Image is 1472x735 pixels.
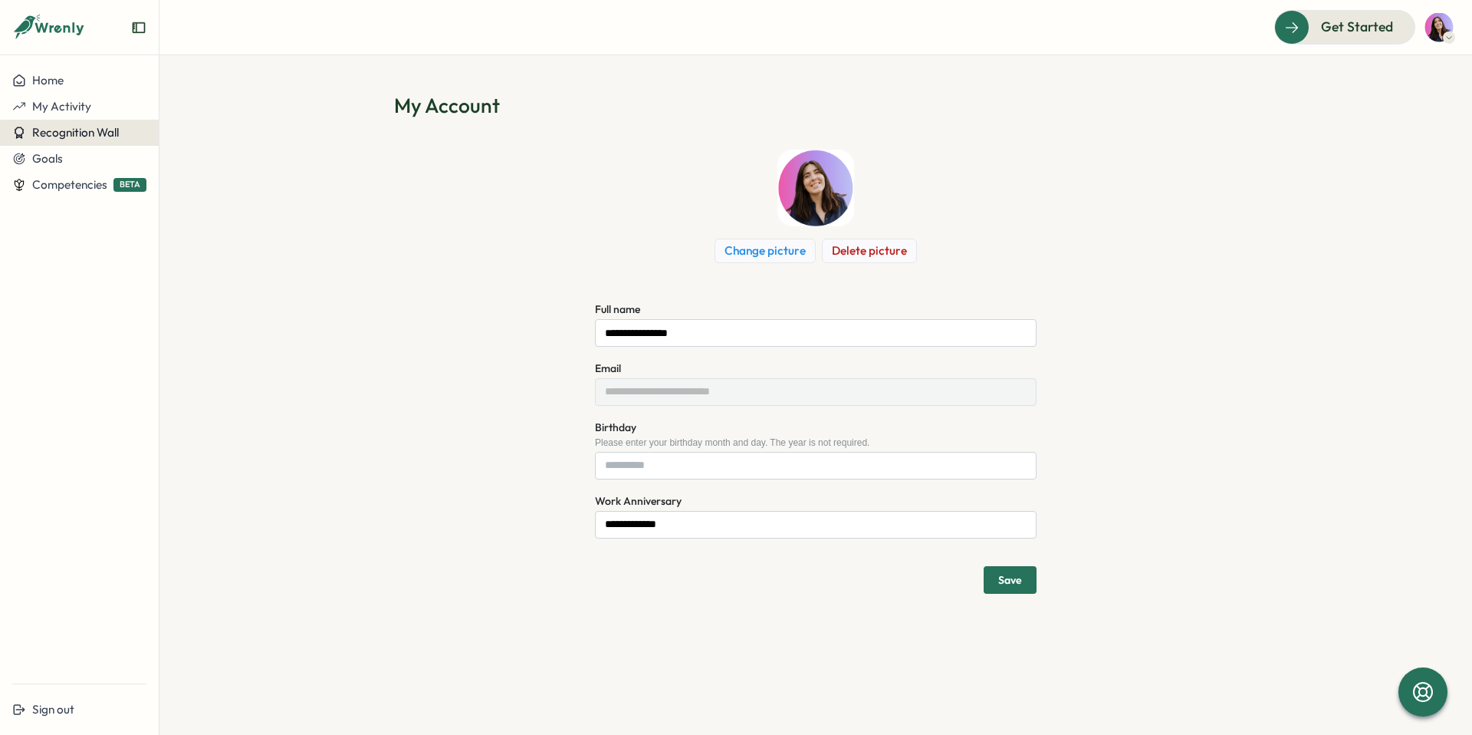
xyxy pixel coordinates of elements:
button: Change picture [715,239,816,263]
div: Please enter your birthday month and day. The year is not required. [595,437,1037,448]
label: Work Anniversary [595,493,682,510]
span: Save [998,575,1022,585]
button: Get Started [1274,10,1415,44]
span: Get Started [1321,17,1393,37]
label: Birthday [595,420,636,437]
button: Expand sidebar [131,20,146,35]
img: Svenja von Gosen [1424,13,1454,42]
span: BETA [113,178,146,191]
span: Sign out [32,702,74,717]
label: Email [595,361,621,377]
button: Save [984,566,1037,594]
span: My Activity [32,99,91,114]
span: Competencies [32,177,107,192]
button: Delete picture [822,239,917,263]
h1: My Account [394,92,1237,119]
img: Svenja von Gosen [777,150,854,226]
span: Goals [32,151,63,166]
span: Recognition Wall [32,125,119,140]
span: Home [32,73,64,87]
label: Full name [595,302,640,318]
